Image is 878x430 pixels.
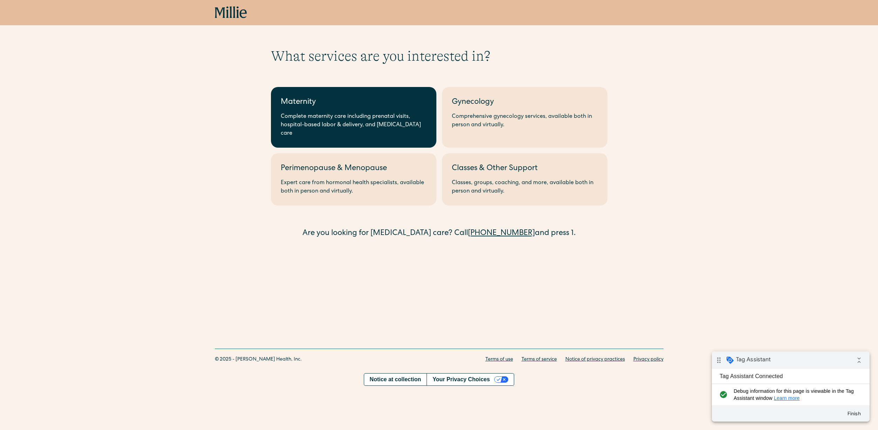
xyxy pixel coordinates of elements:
[427,374,514,385] button: Your Privacy Choices
[522,356,557,363] a: Terms of service
[281,113,427,138] div: Complete maternity care including prenatal visits, hospital-based labor & delivery, and [MEDICAL_...
[633,356,663,363] a: Privacy policy
[452,97,598,108] div: Gynecology
[281,97,427,108] div: Maternity
[130,56,155,68] button: Finish
[442,87,607,148] a: GynecologyComprehensive gynecology services, available both in person and virtually.
[442,153,607,206] a: Classes & Other SupportClasses, groups, coaching, and more, available both in person and virtually.
[565,356,625,363] a: Notice of privacy practices
[468,230,535,237] a: [PHONE_NUMBER]
[271,48,607,65] h1: What services are you interested in?
[452,179,598,196] div: Classes, groups, coaching, and more, available both in person and virtually.
[22,36,146,50] span: Debug information for this page is viewable in the Tag Assistant window
[281,179,427,196] div: Expert care from hormonal health specialists, available both in person and virtually.
[6,36,17,50] i: check_circle
[62,44,88,49] a: Learn more
[271,87,436,148] a: MaternityComplete maternity care including prenatal visits, hospital-based labor & delivery, and ...
[281,163,427,175] div: Perimenopause & Menopause
[271,153,436,206] a: Perimenopause & MenopauseExpert care from hormonal health specialists, available both in person a...
[452,163,598,175] div: Classes & Other Support
[452,113,598,129] div: Comprehensive gynecology services, available both in person and virtually.
[215,356,302,363] div: © 2025 - [PERSON_NAME] Health, Inc.
[271,228,607,240] div: Are you looking for [MEDICAL_DATA] care? Call and press 1.
[24,5,59,12] span: Tag Assistant
[485,356,513,363] a: Terms of use
[140,2,154,16] i: Collapse debug badge
[364,374,427,385] a: Notice at collection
